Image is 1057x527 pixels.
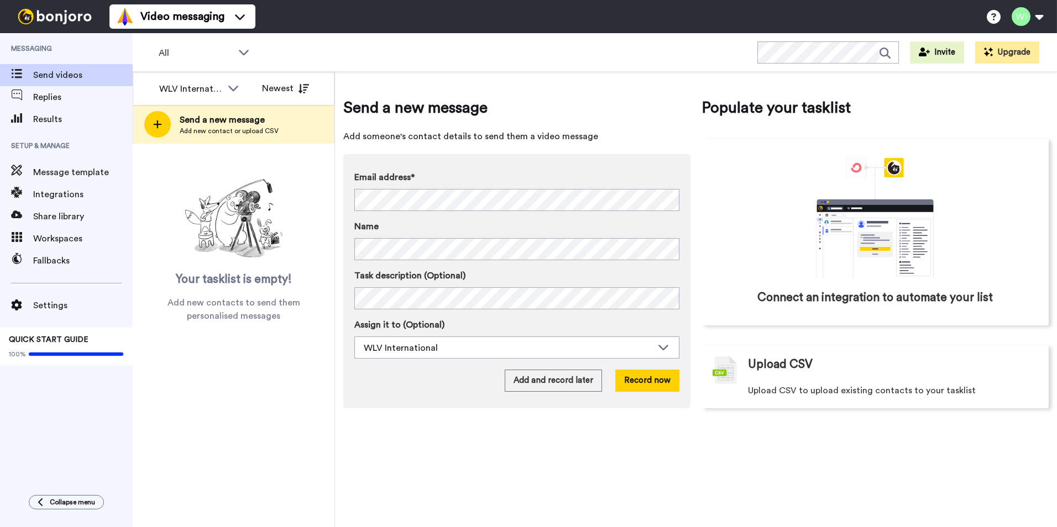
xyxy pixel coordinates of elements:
[748,356,813,373] span: Upload CSV
[29,495,104,509] button: Collapse menu
[180,127,279,135] span: Add new contact or upload CSV
[33,232,133,245] span: Workspaces
[116,8,134,25] img: vm-color.svg
[254,77,317,99] button: Newest
[748,384,976,397] span: Upload CSV to upload existing contacts to your tasklist
[354,220,379,233] span: Name
[33,166,133,179] span: Message template
[910,41,964,64] button: Invite
[33,210,133,223] span: Share library
[354,318,679,331] label: Assign it to (Optional)
[140,9,224,24] span: Video messaging
[149,296,318,323] span: Add new contacts to send them personalised messages
[713,356,737,384] img: csv-grey.png
[33,254,133,267] span: Fallbacks
[13,9,96,24] img: bj-logo-header-white.svg
[505,370,602,392] button: Add and record later
[50,498,95,507] span: Collapse menu
[343,130,690,143] span: Add someone's contact details to send them a video message
[792,158,958,278] div: animation
[33,68,133,82] span: Send videos
[176,271,292,288] span: Your tasklist is empty!
[702,97,1049,119] span: Populate your tasklist
[354,171,679,184] label: Email address*
[9,350,26,359] span: 100%
[364,341,652,355] div: WLV International
[180,113,279,127] span: Send a new message
[159,46,233,60] span: All
[33,188,133,201] span: Integrations
[975,41,1039,64] button: Upgrade
[179,175,289,263] img: ready-set-action.png
[9,336,88,344] span: QUICK START GUIDE
[33,91,133,104] span: Replies
[33,113,133,126] span: Results
[159,82,222,96] div: WLV International
[757,289,993,306] span: Connect an integration to automate your list
[33,299,133,312] span: Settings
[343,97,690,119] span: Send a new message
[354,269,679,282] label: Task description (Optional)
[615,370,679,392] button: Record now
